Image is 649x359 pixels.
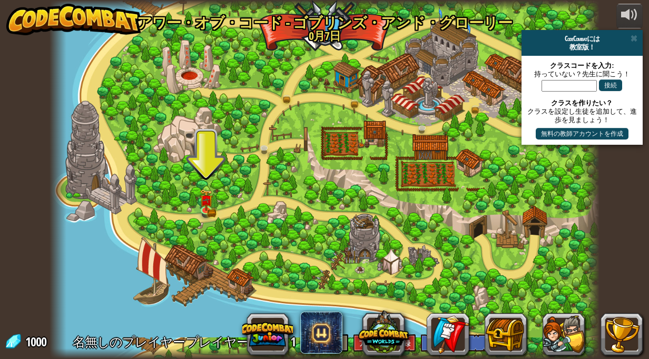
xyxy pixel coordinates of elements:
[527,98,637,107] div: クラスを作りたい？
[186,333,287,351] span: プレイヤーレベル
[527,61,637,69] div: クラスコードを入力:
[527,69,637,78] div: 持っていない？先生に聞こう！
[25,333,49,350] span: 1000
[599,79,622,91] button: 接続
[202,197,210,203] img: portrait.png
[73,333,185,350] span: 名無しのプレイヤー
[527,107,637,124] div: クラスを設定し生徒を追加して、進歩を見ましょう！
[526,43,638,51] div: 教室版！
[536,128,628,139] button: 無料の教師アカウントを作成
[200,190,213,212] img: level-banner-unlock.png
[6,4,141,35] img: CodeCombat - Learn how to code by playing a game
[526,34,638,43] div: CodeCombatには
[616,4,643,28] button: 音量を調整する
